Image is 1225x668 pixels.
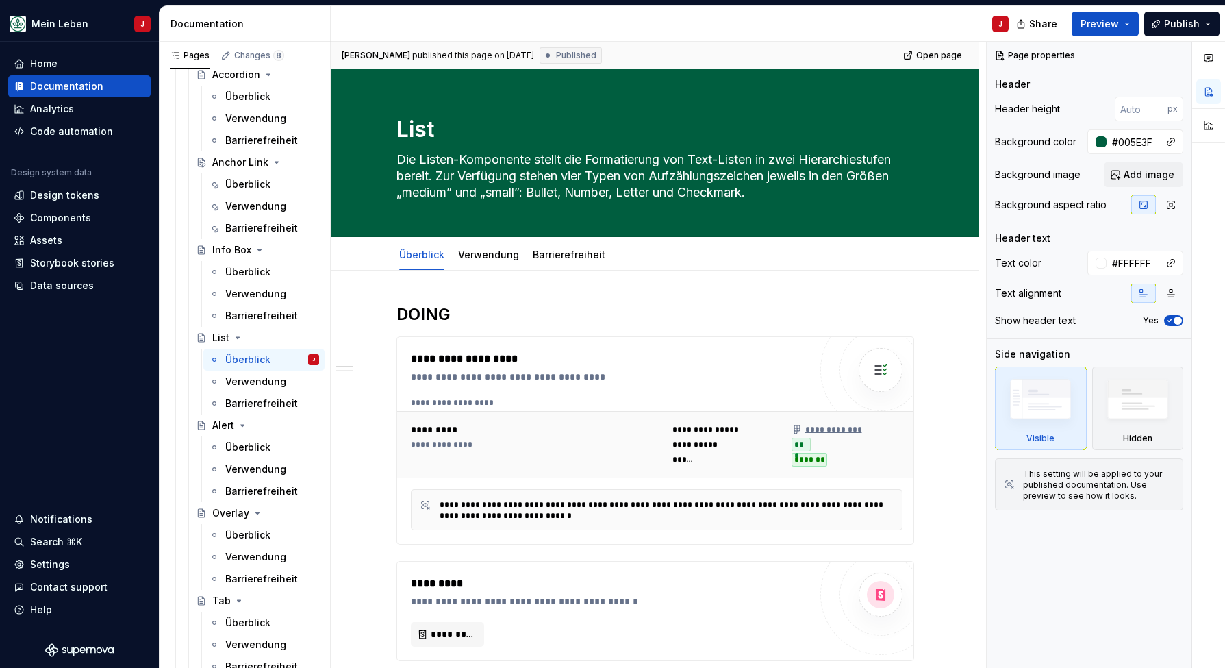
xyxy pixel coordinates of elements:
[412,50,534,61] div: published this page on [DATE]
[212,243,251,257] div: Info Box
[212,331,229,345] div: List
[394,149,911,203] textarea: Die Listen-Komponente stellt die Formatierung von Text-Listen in zwei Hierarchiestufen bereit. Zu...
[11,167,92,178] div: Design system data
[30,558,70,571] div: Settings
[273,50,284,61] span: 8
[225,221,298,235] div: Barrierefreiheit
[995,135,1076,149] div: Background color
[203,612,325,634] a: Überblick
[225,462,286,476] div: Verwendung
[533,249,605,260] a: Barrierefreiheit
[8,576,151,598] button: Contact support
[30,57,58,71] div: Home
[8,98,151,120] a: Analytics
[458,249,519,260] a: Verwendung
[203,458,325,480] a: Verwendung
[225,177,270,191] div: Überblick
[8,53,151,75] a: Home
[225,112,286,125] div: Verwendung
[8,531,151,553] button: Search ⌘K
[203,108,325,129] a: Verwendung
[30,102,74,116] div: Analytics
[203,480,325,502] a: Barrierefreiheit
[556,50,596,61] span: Published
[916,50,962,61] span: Open page
[234,50,284,61] div: Changes
[190,239,325,261] a: Info Box
[203,283,325,305] a: Verwendung
[8,554,151,576] a: Settings
[30,234,62,247] div: Assets
[527,240,611,269] div: Barrierefreiheit
[995,347,1070,361] div: Side navigation
[225,638,286,652] div: Verwendung
[30,535,82,549] div: Search ⌘K
[30,79,103,93] div: Documentation
[190,151,325,173] a: Anchor Link
[225,265,270,279] div: Überblick
[225,375,286,388] div: Verwendung
[8,230,151,251] a: Assets
[453,240,525,269] div: Verwendung
[8,207,151,229] a: Components
[190,64,325,86] a: Accordion
[995,232,1050,245] div: Header text
[212,156,268,169] div: Anchor Link
[1026,433,1054,444] div: Visible
[45,643,114,657] svg: Supernova Logo
[170,50,210,61] div: Pages
[203,305,325,327] a: Barrierefreiheit
[8,252,151,274] a: Storybook stories
[140,18,144,29] div: J
[225,353,270,367] div: Überblick
[225,287,286,301] div: Verwendung
[995,168,1081,182] div: Background image
[171,17,325,31] div: Documentation
[30,256,114,270] div: Storybook stories
[396,304,914,325] h2: DOING
[203,217,325,239] a: Barrierefreiheit
[342,50,410,61] span: [PERSON_NAME]
[8,75,151,97] a: Documentation
[995,286,1061,300] div: Text alignment
[1124,168,1174,182] span: Add image
[203,393,325,415] a: Barrierefreiheit
[10,16,26,32] img: df5db9ef-aba0-4771-bf51-9763b7497661.png
[8,121,151,143] a: Code automation
[225,309,298,323] div: Barrierefreiheit
[3,9,156,38] button: Mein LebenJ
[203,568,325,590] a: Barrierefreiheit
[1143,315,1159,326] label: Yes
[30,512,92,526] div: Notifications
[203,436,325,458] a: Überblick
[225,484,298,498] div: Barrierefreiheit
[30,279,94,293] div: Data sources
[1144,12,1220,36] button: Publish
[1123,433,1152,444] div: Hidden
[225,90,270,103] div: Überblick
[1072,12,1139,36] button: Preview
[190,502,325,524] a: Overlay
[190,590,325,612] a: Tab
[203,524,325,546] a: Überblick
[225,397,298,410] div: Barrierefreiheit
[394,113,911,146] textarea: List
[212,68,260,82] div: Accordion
[190,327,325,349] a: List
[1023,469,1174,502] div: This setting will be applied to your published documentation. Use preview to see how it looks.
[203,371,325,393] a: Verwendung
[995,77,1030,91] div: Header
[8,508,151,530] button: Notifications
[203,546,325,568] a: Verwendung
[30,603,52,617] div: Help
[1167,103,1178,114] p: px
[899,46,968,65] a: Open page
[212,419,234,432] div: Alert
[203,349,325,371] a: ÜberblickJ
[203,86,325,108] a: Überblick
[212,594,231,608] div: Tab
[203,195,325,217] a: Verwendung
[1092,367,1184,450] div: Hidden
[30,188,99,202] div: Design tokens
